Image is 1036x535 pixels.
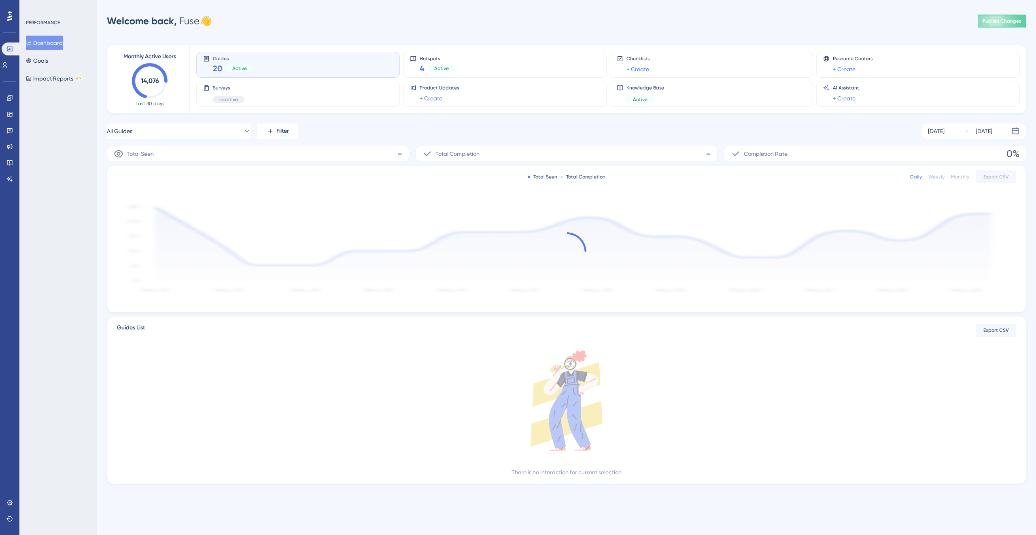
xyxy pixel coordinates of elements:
div: [DATE] [928,126,945,136]
div: [DATE] [976,126,992,136]
span: Checklists [626,55,650,62]
button: Goals [26,53,48,68]
span: Surveys [213,85,244,91]
div: Monthly [951,174,969,180]
span: Inactive [219,96,238,103]
span: Guides [213,55,253,61]
span: Product Updates [420,85,459,91]
span: Resource Centers [833,55,873,62]
span: Hotspots [420,55,455,61]
span: Export CSV [983,327,1009,333]
div: There is no interaction for current selection [512,467,622,477]
span: Monthly Active Users [123,52,176,62]
button: Publish Changes [978,15,1026,28]
span: AI Assistant [833,85,859,91]
span: Guides List [117,323,145,338]
div: Daily [910,174,922,180]
button: Export CSV [976,324,1016,337]
button: Filter [257,123,298,139]
span: Welcome back, [107,15,177,27]
div: Total Seen [528,174,557,180]
button: Dashboard [26,36,63,50]
button: Export CSV [976,170,1016,183]
div: Fuse 👋 [107,15,212,28]
span: Knowledge Base [626,85,664,91]
span: - [706,147,711,160]
span: Completion Rate [744,149,788,159]
span: 0% [1006,147,1019,160]
span: All Guides [107,126,132,136]
span: Active [633,96,647,103]
a: + Create [626,64,649,74]
span: Active [434,65,449,72]
text: 14,076 [141,77,159,85]
span: Active [232,65,247,72]
div: Weekly [928,174,945,180]
span: Publish Changes [983,18,1021,24]
span: - [397,147,402,160]
a: + Create [420,93,442,103]
div: BETA [75,76,82,81]
a: + Create [833,64,856,74]
button: All Guides [107,123,251,139]
span: Last 30 days [136,100,164,107]
span: Filter [276,126,289,136]
span: Export CSV [983,174,1009,180]
span: Total Completion [435,149,480,159]
a: + Create [833,93,856,103]
div: Total Completion [560,174,605,180]
span: 4 [420,63,425,74]
div: PERFORMANCE [26,19,60,26]
span: Total Seen [127,149,154,159]
button: Impact ReportsBETA [26,71,82,86]
span: 20 [213,63,223,74]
